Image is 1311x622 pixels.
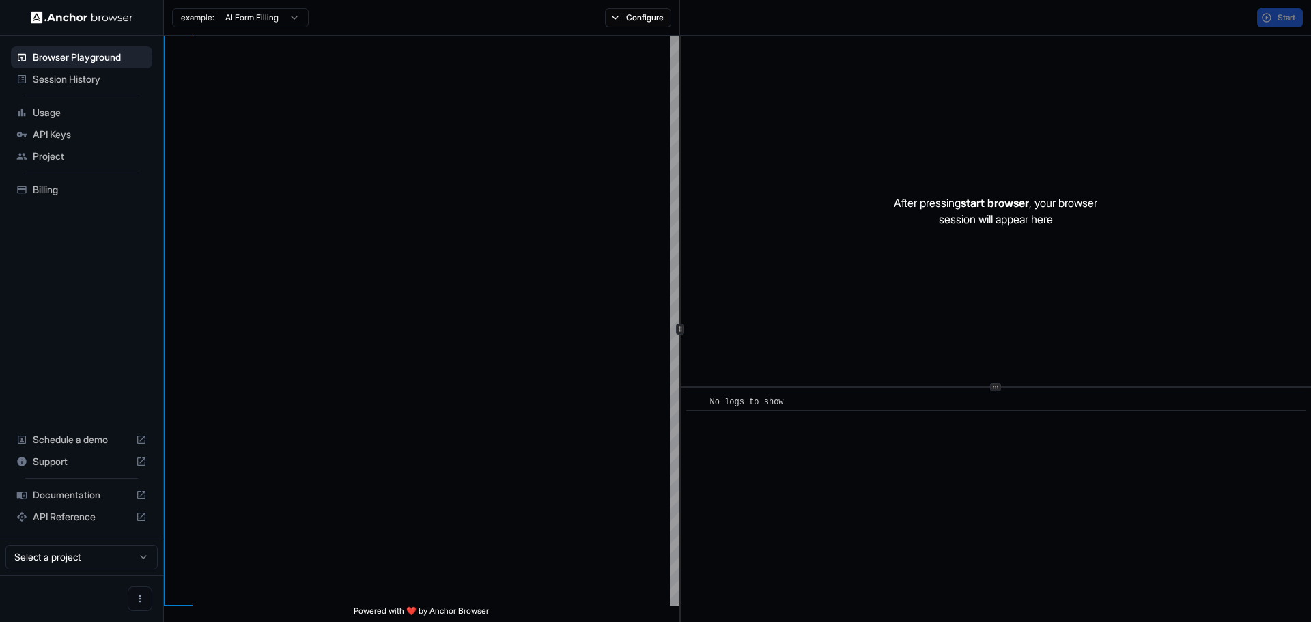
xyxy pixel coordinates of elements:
span: Browser Playground [33,51,147,64]
span: Documentation [33,488,130,502]
span: start browser [961,196,1029,210]
span: Billing [33,183,147,197]
div: Support [11,451,152,472]
span: Schedule a demo [33,433,130,447]
span: Usage [33,106,147,119]
div: API Reference [11,506,152,528]
span: Powered with ❤️ by Anchor Browser [354,606,489,622]
span: Project [33,150,147,163]
div: API Keys [11,124,152,145]
button: Open menu [128,586,152,611]
span: No logs to show [710,397,784,407]
span: example: [181,12,214,23]
div: Session History [11,68,152,90]
span: Session History [33,72,147,86]
span: API Reference [33,510,130,524]
span: ​ [693,395,700,409]
p: After pressing , your browser session will appear here [894,195,1097,227]
div: Project [11,145,152,167]
div: Billing [11,179,152,201]
div: Browser Playground [11,46,152,68]
img: Anchor Logo [31,11,133,24]
div: Usage [11,102,152,124]
button: Configure [605,8,671,27]
div: Schedule a demo [11,429,152,451]
span: Support [33,455,130,468]
div: Documentation [11,484,152,506]
span: API Keys [33,128,147,141]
